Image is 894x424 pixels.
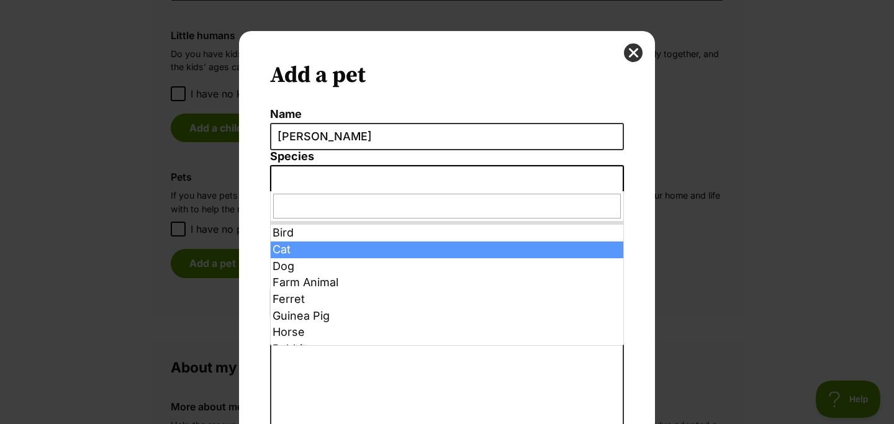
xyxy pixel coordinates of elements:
li: Dog [271,258,623,275]
h2: Add a pet [270,62,624,89]
label: Name [270,108,624,121]
button: close [624,43,643,62]
li: Ferret [271,291,623,308]
li: Cat [271,241,623,258]
li: Horse [271,324,623,341]
li: Bird [271,225,623,241]
li: Rabbit [271,341,623,358]
label: Species [270,150,624,163]
li: Farm Animal [271,274,623,291]
li: Guinea Pig [271,308,623,325]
